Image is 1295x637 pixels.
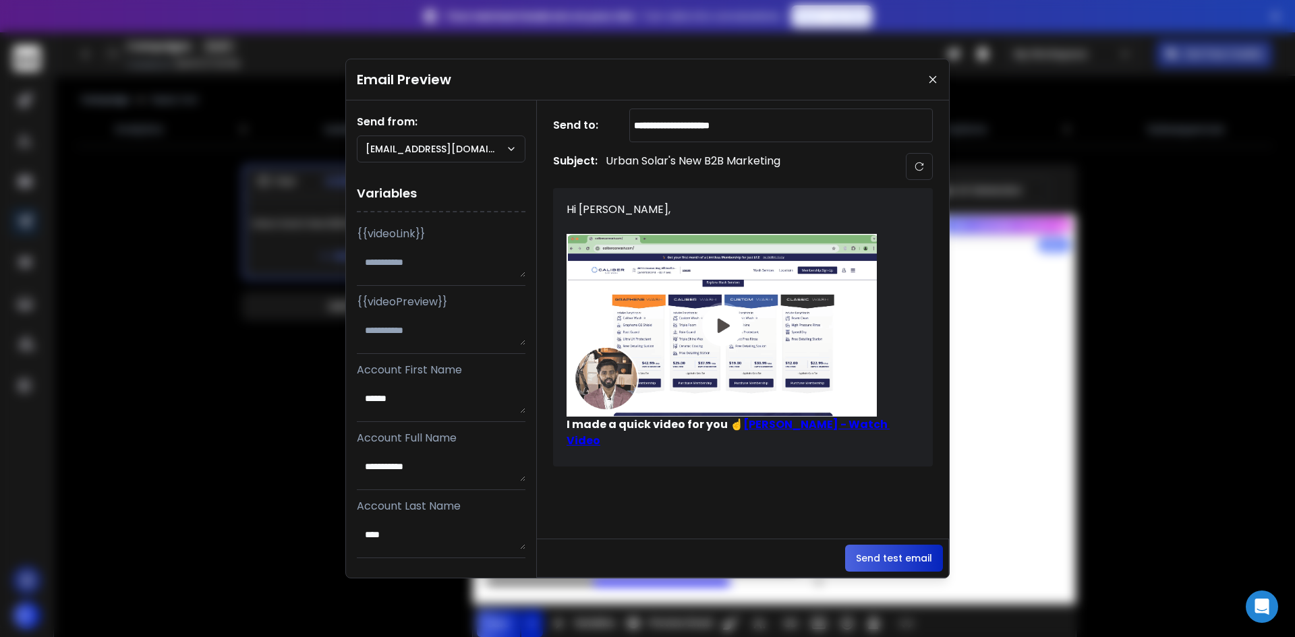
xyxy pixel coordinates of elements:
[357,498,525,514] p: Account Last Name
[357,176,525,212] h1: Variables
[567,234,904,448] a: I made a quick video for you ☝️[PERSON_NAME] - Watch Video
[567,417,890,448] span: [PERSON_NAME] - Watch Video
[845,545,943,572] button: Send test email
[357,430,525,446] p: Account Full Name
[366,142,506,156] p: [EMAIL_ADDRESS][DOMAIN_NAME]
[567,417,904,449] span: I made a quick video for you ☝️
[553,117,607,133] h1: Send to:
[357,226,525,242] p: {{videoLink}}
[357,70,451,89] h1: Email Preview
[357,114,525,130] h1: Send from:
[606,153,780,180] p: Urban Solar's New B2B Marketing
[567,202,904,218] div: Hi [PERSON_NAME],
[553,153,598,180] h1: Subject:
[1246,590,1278,623] div: Open Intercom Messenger
[357,294,525,310] p: {{videoPreview}}
[357,362,525,378] p: Account First Name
